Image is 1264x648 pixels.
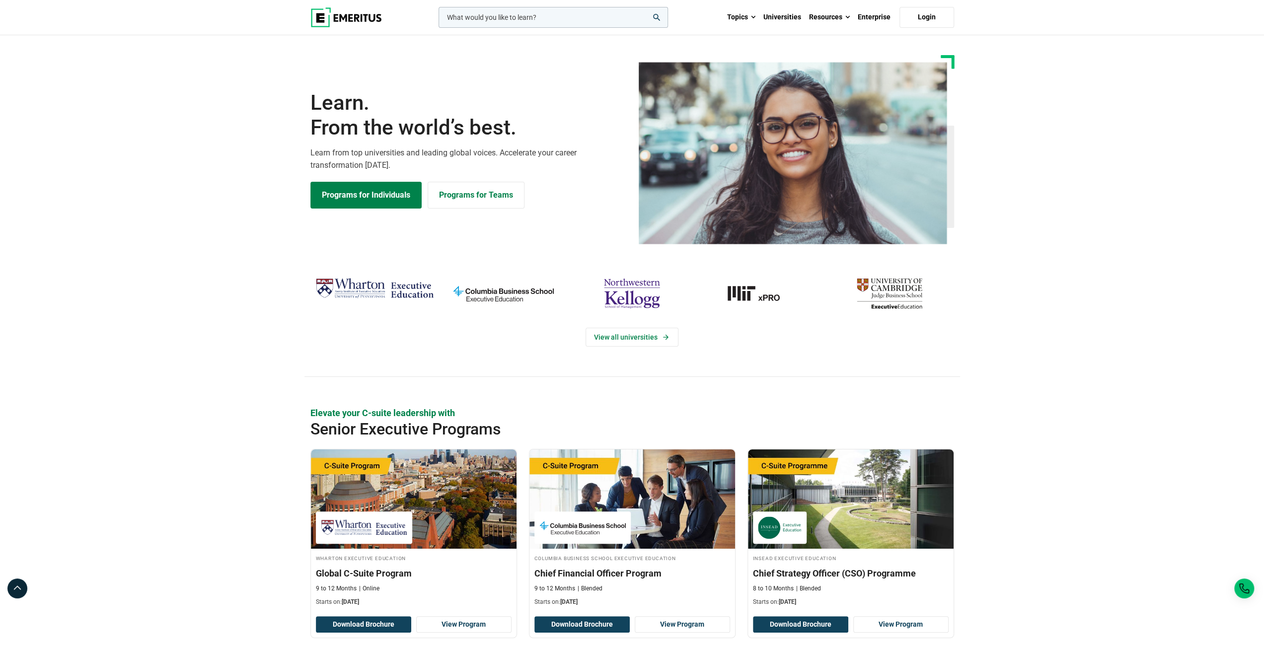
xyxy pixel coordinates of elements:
a: Explore Programs [310,182,422,209]
p: 9 to 12 Months [534,584,575,593]
a: Finance Course by Columbia Business School Executive Education - September 29, 2025 Columbia Busi... [529,449,735,611]
p: Elevate your C-suite leadership with [310,407,954,419]
a: View Universities [586,328,678,347]
p: 8 to 10 Months [753,584,794,593]
img: Learn from the world's best [639,62,947,244]
img: MIT xPRO [701,274,820,313]
a: Leadership Course by Wharton Executive Education - September 24, 2025 Wharton Executive Education... [311,449,517,611]
a: Leadership Course by INSEAD Executive Education - October 14, 2025 INSEAD Executive Education INS... [748,449,954,611]
h1: Learn. [310,90,626,141]
img: cambridge-judge-business-school [830,274,949,313]
img: Chief Financial Officer Program | Online Finance Course [529,449,735,549]
span: [DATE] [779,598,796,605]
h4: Columbia Business School Executive Education [534,554,730,562]
a: MIT-xPRO [701,274,820,313]
img: Wharton Executive Education [315,274,434,303]
p: Online [359,584,379,593]
p: Learn from top universities and leading global voices. Accelerate your career transformation [DATE]. [310,146,626,172]
a: Login [899,7,954,28]
button: Download Brochure [316,616,411,633]
p: 9 to 12 Months [316,584,357,593]
h3: Chief Financial Officer Program [534,567,730,579]
img: Chief Strategy Officer (CSO) Programme | Online Leadership Course [748,449,954,549]
p: Blended [796,584,821,593]
h4: Wharton Executive Education [316,554,512,562]
img: northwestern-kellogg [573,274,691,313]
h2: Senior Executive Programs [310,419,890,439]
a: View Program [853,616,949,633]
p: Starts on: [753,598,949,606]
img: Wharton Executive Education [321,516,407,539]
p: Starts on: [534,598,730,606]
span: From the world’s best. [310,115,626,140]
h3: Global C-Suite Program [316,567,512,579]
p: Starts on: [316,598,512,606]
img: INSEAD Executive Education [758,516,802,539]
p: Blended [578,584,602,593]
h3: Chief Strategy Officer (CSO) Programme [753,567,949,579]
button: Download Brochure [753,616,848,633]
a: View Program [635,616,730,633]
h4: INSEAD Executive Education [753,554,949,562]
img: Columbia Business School Executive Education [539,516,626,539]
button: Download Brochure [534,616,630,633]
a: View Program [416,616,512,633]
input: woocommerce-product-search-field-0 [439,7,668,28]
a: Explore for Business [428,182,524,209]
span: [DATE] [342,598,359,605]
span: [DATE] [560,598,578,605]
img: Global C-Suite Program | Online Leadership Course [311,449,517,549]
img: columbia-business-school [444,274,563,313]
